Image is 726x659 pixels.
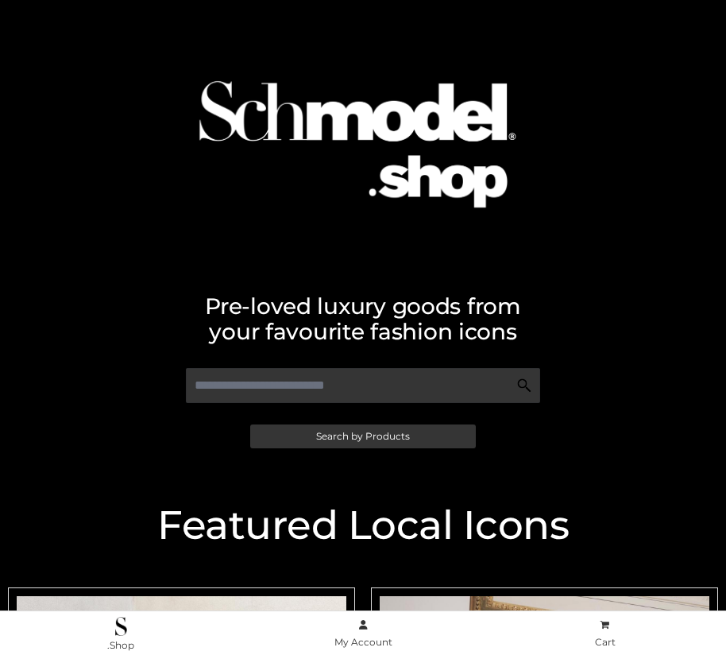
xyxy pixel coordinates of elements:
[316,432,410,441] span: Search by Products
[8,293,718,344] h2: Pre-loved luxury goods from your favourite fashion icons
[250,424,476,448] a: Search by Products
[595,636,616,648] span: Cart
[516,378,532,393] img: Search Icon
[107,639,134,651] span: .Shop
[115,617,127,636] img: .Shop
[242,616,485,652] a: My Account
[484,616,726,652] a: Cart
[334,636,392,648] span: My Account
